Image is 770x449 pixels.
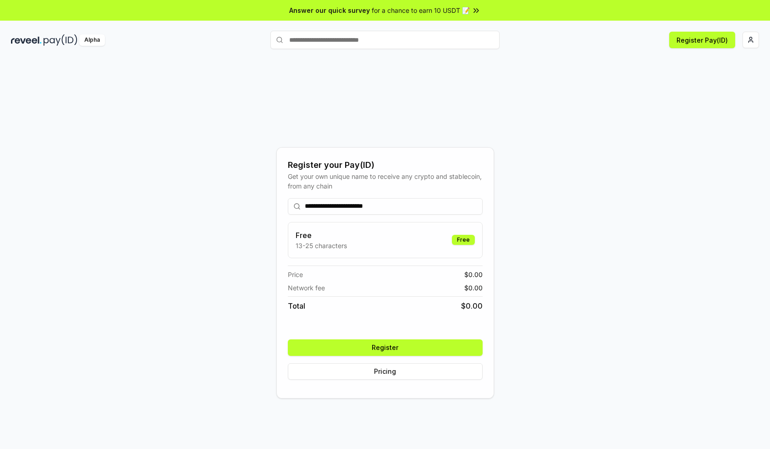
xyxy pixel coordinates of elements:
div: Get your own unique name to receive any crypto and stablecoin, from any chain [288,172,483,191]
span: $ 0.00 [464,283,483,293]
img: pay_id [44,34,77,46]
div: Alpha [79,34,105,46]
span: Total [288,300,305,311]
h3: Free [296,230,347,241]
button: Pricing [288,363,483,380]
span: $ 0.00 [461,300,483,311]
div: Free [452,235,475,245]
span: Answer our quick survey [289,6,370,15]
p: 13-25 characters [296,241,347,250]
img: reveel_dark [11,34,42,46]
span: Network fee [288,283,325,293]
button: Register Pay(ID) [669,32,735,48]
button: Register [288,339,483,356]
span: for a chance to earn 10 USDT 📝 [372,6,470,15]
span: $ 0.00 [464,270,483,279]
div: Register your Pay(ID) [288,159,483,172]
span: Price [288,270,303,279]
